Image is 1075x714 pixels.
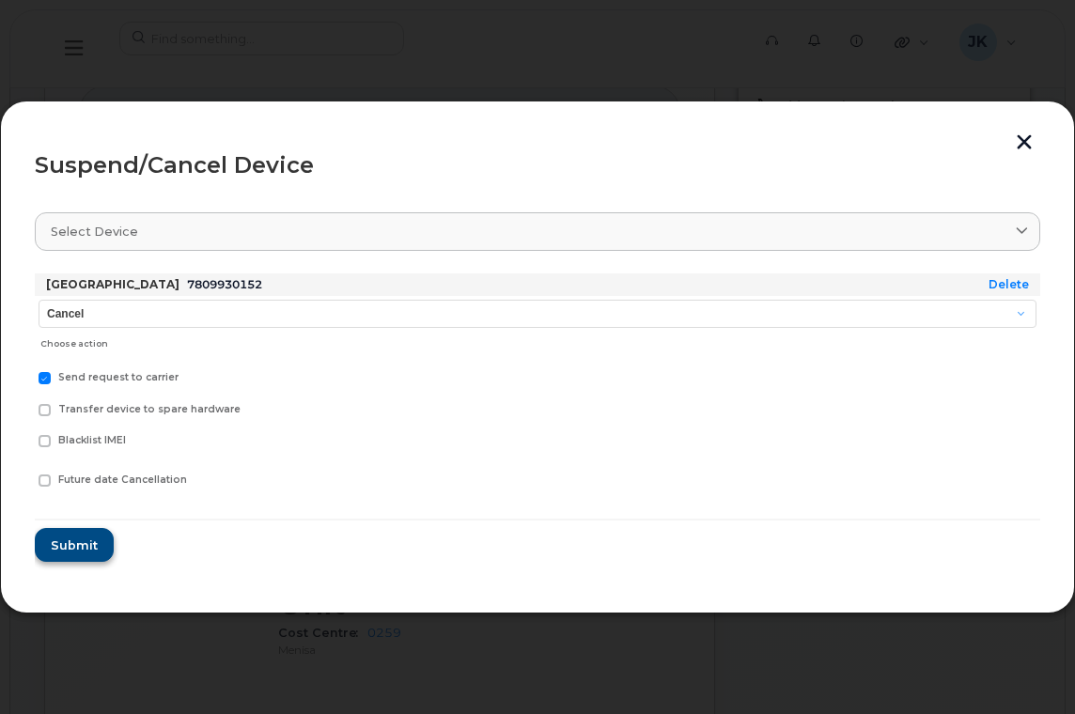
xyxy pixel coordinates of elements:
a: Delete [989,277,1029,291]
a: Select device [35,212,1040,251]
span: Send request to carrier [58,371,179,383]
div: Suspend/Cancel Device [35,154,1040,177]
button: Submit [35,528,114,562]
div: Choose action [40,329,1036,351]
span: 7809930152 [187,277,262,291]
strong: [GEOGRAPHIC_DATA] [46,277,179,291]
span: Submit [51,536,98,554]
span: Future date Cancellation [58,473,187,486]
span: Transfer device to spare hardware [58,403,241,415]
span: Blacklist IMEI [58,434,126,446]
span: Select device [51,223,138,241]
